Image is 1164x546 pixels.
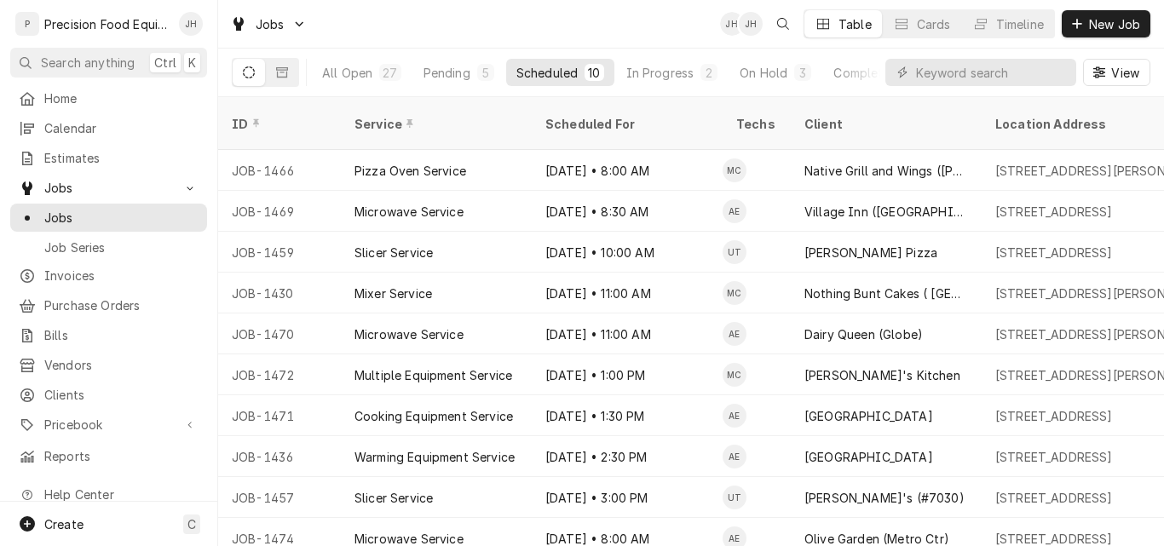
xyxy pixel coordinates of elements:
[354,244,433,262] div: Slicer Service
[256,15,285,33] span: Jobs
[723,404,746,428] div: AE
[10,411,207,439] a: Go to Pricebook
[10,84,207,112] a: Home
[798,64,808,82] div: 3
[723,158,746,182] div: MC
[10,48,207,78] button: Search anythingCtrlK
[187,515,196,533] span: C
[44,416,173,434] span: Pricebook
[995,489,1113,507] div: [STREET_ADDRESS]
[354,407,513,425] div: Cooking Equipment Service
[723,445,746,468] div: AE
[804,489,965,507] div: [PERSON_NAME]'s (#7030)
[44,267,199,284] span: Invoices
[218,273,341,313] div: JOB-1430
[10,174,207,202] a: Go to Jobs
[516,64,578,82] div: Scheduled
[723,445,746,468] div: Anthony Ellinger's Avatar
[1086,15,1144,33] span: New Job
[44,179,173,197] span: Jobs
[354,448,515,466] div: Warming Equipment Service
[1108,64,1143,82] span: View
[804,325,923,343] div: Dairy Queen (Globe)
[723,158,746,182] div: Mike Caster's Avatar
[804,115,965,133] div: Client
[723,240,746,264] div: Unassigned Tech's Avatar
[179,12,203,36] div: Jason Hertel's Avatar
[532,354,723,395] div: [DATE] • 1:00 PM
[723,486,746,509] div: UT
[10,321,207,349] a: Bills
[44,386,199,404] span: Clients
[532,477,723,518] div: [DATE] • 3:00 PM
[354,489,433,507] div: Slicer Service
[720,12,744,36] div: JH
[44,517,84,532] span: Create
[723,486,746,509] div: Unassigned Tech's Avatar
[838,15,872,33] div: Table
[917,15,951,33] div: Cards
[723,281,746,305] div: Mike Caster's Avatar
[532,313,723,354] div: [DATE] • 11:00 AM
[44,239,199,256] span: Job Series
[44,149,199,167] span: Estimates
[916,59,1068,86] input: Keyword search
[10,233,207,262] a: Job Series
[723,363,746,387] div: MC
[995,244,1113,262] div: [STREET_ADDRESS]
[995,203,1113,221] div: [STREET_ADDRESS]
[218,150,341,191] div: JOB-1466
[354,203,464,221] div: Microwave Service
[723,240,746,264] div: UT
[10,114,207,142] a: Calendar
[218,232,341,273] div: JOB-1459
[10,480,207,509] a: Go to Help Center
[354,115,515,133] div: Service
[532,273,723,313] div: [DATE] • 11:00 AM
[804,203,968,221] div: Village Inn ([GEOGRAPHIC_DATA])
[720,12,744,36] div: Jason Hertel's Avatar
[44,447,199,465] span: Reports
[739,12,763,36] div: Jason Hertel's Avatar
[154,54,176,72] span: Ctrl
[10,204,207,232] a: Jobs
[41,54,135,72] span: Search anything
[10,442,207,470] a: Reports
[218,477,341,518] div: JOB-1457
[804,448,933,466] div: [GEOGRAPHIC_DATA]
[322,64,372,82] div: All Open
[736,115,777,133] div: Techs
[44,296,199,314] span: Purchase Orders
[424,64,470,82] div: Pending
[218,191,341,232] div: JOB-1469
[532,150,723,191] div: [DATE] • 8:00 AM
[804,162,968,180] div: Native Grill and Wings ([PERSON_NAME])
[10,291,207,319] a: Purchase Orders
[44,119,199,137] span: Calendar
[44,326,199,344] span: Bills
[723,199,746,223] div: AE
[44,15,170,33] div: Precision Food Equipment LLC
[15,12,39,36] div: P
[354,162,466,180] div: Pizza Oven Service
[723,199,746,223] div: Anthony Ellinger's Avatar
[354,325,464,343] div: Microwave Service
[354,366,512,384] div: Multiple Equipment Service
[1083,59,1150,86] button: View
[723,322,746,346] div: Anthony Ellinger's Avatar
[995,407,1113,425] div: [STREET_ADDRESS]
[723,322,746,346] div: AE
[804,366,960,384] div: [PERSON_NAME]'s Kitchen
[10,351,207,379] a: Vendors
[218,395,341,436] div: JOB-1471
[532,395,723,436] div: [DATE] • 1:30 PM
[223,10,314,38] a: Go to Jobs
[532,191,723,232] div: [DATE] • 8:30 AM
[723,363,746,387] div: Mike Caster's Avatar
[804,407,933,425] div: [GEOGRAPHIC_DATA]
[626,64,694,82] div: In Progress
[532,436,723,477] div: [DATE] • 2:30 PM
[179,12,203,36] div: JH
[723,404,746,428] div: Anthony Ellinger's Avatar
[740,64,787,82] div: On Hold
